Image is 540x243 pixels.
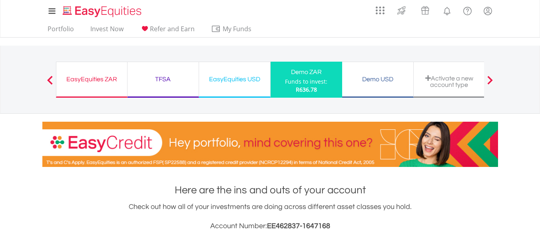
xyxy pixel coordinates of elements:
[296,86,317,93] span: R636.78
[61,74,122,85] div: EasyEquities ZAR
[285,78,327,86] div: Funds to invest:
[371,2,390,15] a: AppsGrid
[478,2,498,20] a: My Profile
[44,25,77,37] a: Portfolio
[137,25,198,37] a: Refer and Earn
[267,222,330,230] span: EE462837-1647168
[42,221,498,232] h3: Account Number:
[418,75,480,88] div: Activate a new account type
[42,122,498,167] img: EasyCredit Promotion Banner
[211,24,263,34] span: My Funds
[418,4,432,17] img: vouchers-v2.svg
[437,2,457,18] a: Notifications
[347,74,408,85] div: Demo USD
[87,25,127,37] a: Invest Now
[150,24,195,33] span: Refer and Earn
[204,74,265,85] div: EasyEquities USD
[42,201,498,232] div: Check out how all of your investments are doing across different asset classes you hold.
[42,183,498,197] h1: Here are the ins and outs of your account
[60,2,145,18] a: Home page
[413,2,437,17] a: Vouchers
[457,2,478,18] a: FAQ's and Support
[275,66,337,78] div: Demo ZAR
[376,6,385,15] img: grid-menu-icon.svg
[61,5,145,18] img: EasyEquities_Logo.png
[132,74,194,85] div: TFSA
[395,4,408,17] img: thrive-v2.svg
